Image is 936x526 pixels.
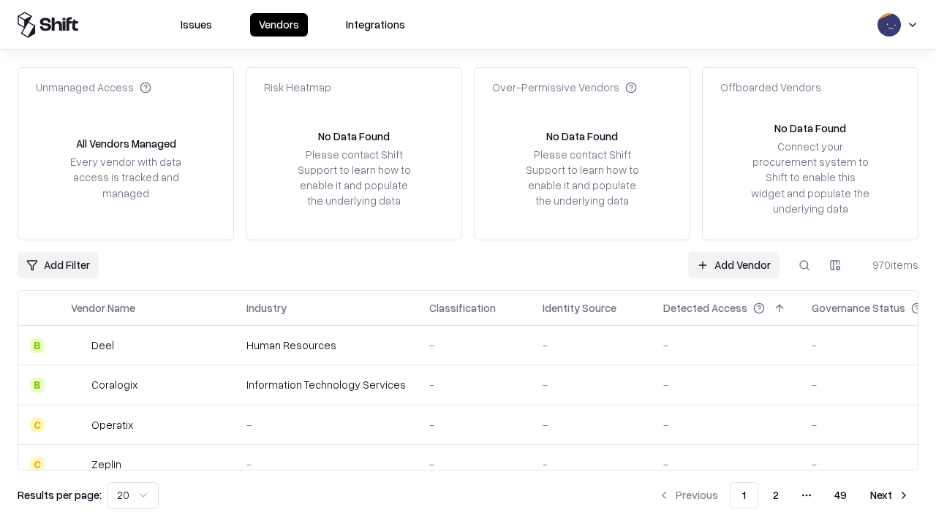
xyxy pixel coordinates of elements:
[663,377,788,392] div: -
[76,136,176,151] div: All Vendors Managed
[71,417,86,432] img: Operatix
[688,252,780,278] a: Add Vendor
[91,457,121,472] div: Zeplin
[91,338,114,353] div: Deel
[521,147,643,209] div: Please contact Shift Support to learn how to enable it and populate the underlying data
[246,417,406,432] div: -
[730,482,758,508] button: 1
[543,417,640,432] div: -
[663,457,788,472] div: -
[663,338,788,353] div: -
[250,13,308,37] button: Vendors
[429,338,519,353] div: -
[429,300,496,316] div: Classification
[492,80,637,95] div: Over-Permissive Vendors
[720,80,821,95] div: Offboarded Vendors
[429,417,519,432] div: -
[30,417,45,432] div: C
[429,377,519,392] div: -
[172,13,221,37] button: Issues
[293,147,415,209] div: Please contact Shift Support to learn how to enable it and populate the underlying data
[36,80,151,95] div: Unmanaged Access
[429,457,519,472] div: -
[663,300,747,316] div: Detected Access
[543,338,640,353] div: -
[91,417,133,432] div: Operatix
[543,457,640,472] div: -
[649,482,918,508] nav: pagination
[860,257,918,272] div: 970 items
[246,338,406,353] div: Human Resources
[246,457,406,472] div: -
[861,482,918,508] button: Next
[543,377,640,392] div: -
[761,482,790,508] button: 2
[30,338,45,353] div: B
[71,457,86,471] img: Zeplin
[812,300,905,316] div: Governance Status
[823,482,858,508] button: 49
[246,377,406,392] div: Information Technology Services
[91,377,137,392] div: Coralogix
[71,300,135,316] div: Vendor Name
[71,338,86,353] img: Deel
[264,80,331,95] div: Risk Heatmap
[318,129,390,144] div: No Data Found
[18,487,102,503] p: Results per page:
[337,13,414,37] button: Integrations
[246,300,287,316] div: Industry
[546,129,618,144] div: No Data Found
[543,300,616,316] div: Identity Source
[30,457,45,471] div: C
[774,121,846,136] div: No Data Found
[750,139,871,216] div: Connect your procurement system to Shift to enable this widget and populate the underlying data
[71,378,86,392] img: Coralogix
[663,417,788,432] div: -
[18,252,99,278] button: Add Filter
[65,154,186,200] div: Every vendor with data access is tracked and managed
[30,378,45,392] div: B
